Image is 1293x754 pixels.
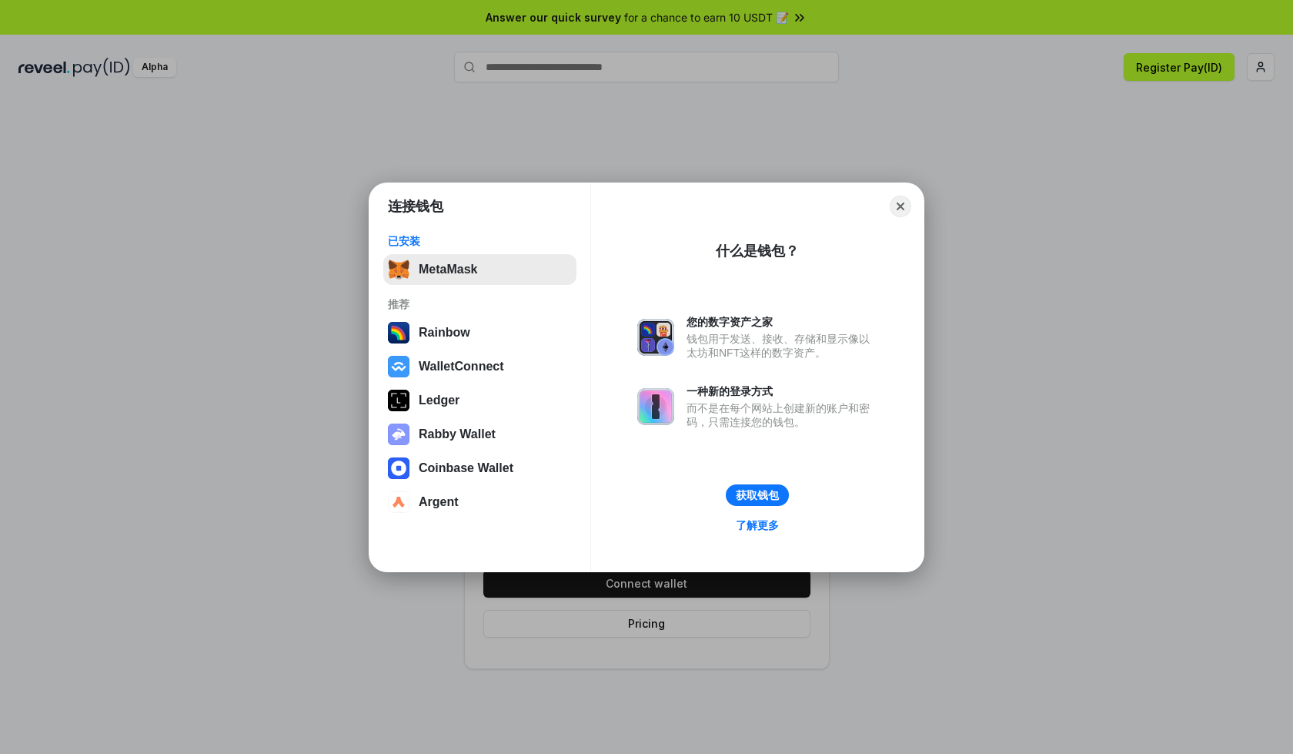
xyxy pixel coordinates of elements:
[727,515,788,535] a: 了解更多
[419,326,470,340] div: Rainbow
[388,491,409,513] img: svg+xml,%3Csvg%20width%3D%2228%22%20height%3D%2228%22%20viewBox%3D%220%200%2028%2028%22%20fill%3D...
[726,484,789,506] button: 获取钱包
[388,197,443,216] h1: 连接钱包
[687,401,877,429] div: 而不是在每个网站上创建新的账户和密码，只需连接您的钱包。
[383,351,576,382] button: WalletConnect
[716,242,799,260] div: 什么是钱包？
[388,322,409,343] img: svg+xml,%3Csvg%20width%3D%22120%22%20height%3D%22120%22%20viewBox%3D%220%200%20120%20120%22%20fil...
[736,518,779,532] div: 了解更多
[637,388,674,425] img: svg+xml,%3Csvg%20xmlns%3D%22http%3A%2F%2Fwww.w3.org%2F2000%2Fsvg%22%20fill%3D%22none%22%20viewBox...
[890,196,911,217] button: Close
[388,259,409,280] img: svg+xml,%3Csvg%20fill%3D%22none%22%20height%3D%2233%22%20viewBox%3D%220%200%2035%2033%22%20width%...
[687,332,877,360] div: 钱包用于发送、接收、存储和显示像以太坊和NFT这样的数字资产。
[419,360,504,374] div: WalletConnect
[388,297,572,311] div: 推荐
[388,356,409,377] img: svg+xml,%3Csvg%20width%3D%2228%22%20height%3D%2228%22%20viewBox%3D%220%200%2028%2028%22%20fill%3D...
[383,254,576,285] button: MetaMask
[383,317,576,348] button: Rainbow
[419,461,513,475] div: Coinbase Wallet
[687,384,877,398] div: 一种新的登录方式
[687,315,877,329] div: 您的数字资产之家
[388,390,409,411] img: svg+xml,%3Csvg%20xmlns%3D%22http%3A%2F%2Fwww.w3.org%2F2000%2Fsvg%22%20width%3D%2228%22%20height%3...
[736,488,779,502] div: 获取钱包
[383,385,576,416] button: Ledger
[419,427,496,441] div: Rabby Wallet
[419,394,459,407] div: Ledger
[383,487,576,518] button: Argent
[419,495,459,509] div: Argent
[388,424,409,445] img: svg+xml,%3Csvg%20xmlns%3D%22http%3A%2F%2Fwww.w3.org%2F2000%2Fsvg%22%20fill%3D%22none%22%20viewBox...
[388,457,409,479] img: svg+xml,%3Csvg%20width%3D%2228%22%20height%3D%2228%22%20viewBox%3D%220%200%2028%2028%22%20fill%3D...
[419,263,477,276] div: MetaMask
[383,453,576,484] button: Coinbase Wallet
[388,234,572,248] div: 已安装
[637,319,674,356] img: svg+xml,%3Csvg%20xmlns%3D%22http%3A%2F%2Fwww.w3.org%2F2000%2Fsvg%22%20fill%3D%22none%22%20viewBox...
[383,419,576,450] button: Rabby Wallet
